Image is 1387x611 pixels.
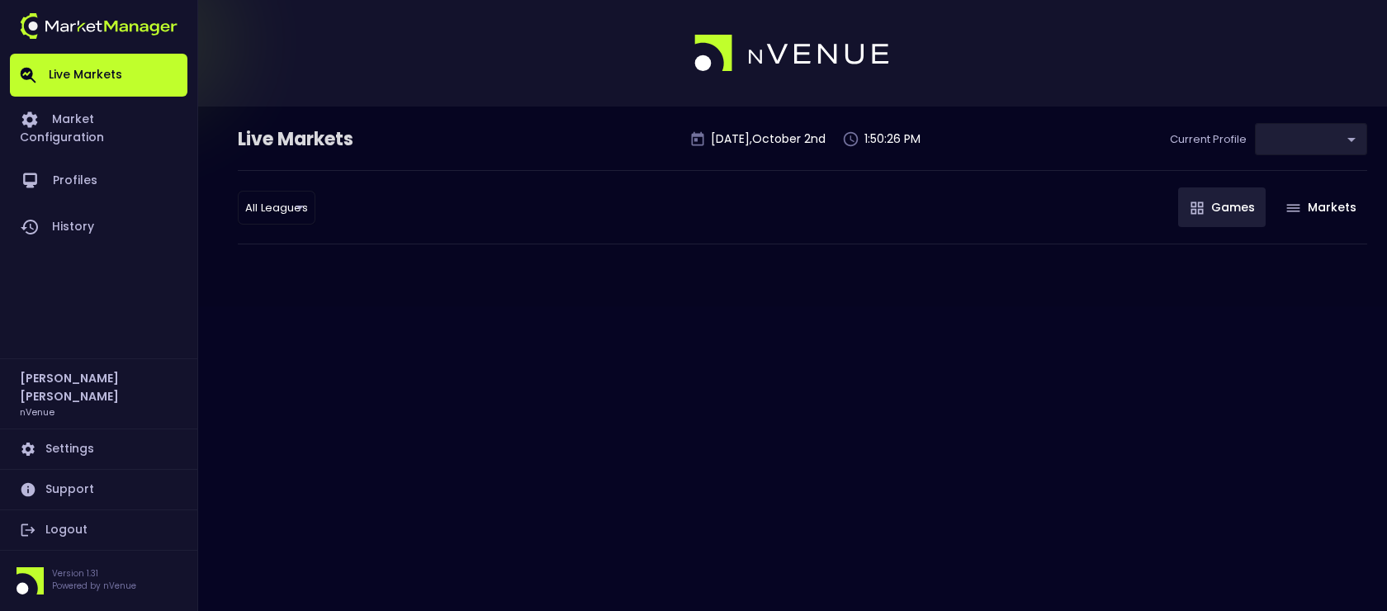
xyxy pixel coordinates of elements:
p: [DATE] , October 2 nd [711,130,826,148]
div: Live Markets [238,126,439,153]
a: Settings [10,429,187,469]
img: logo [694,35,891,73]
a: History [10,204,187,250]
p: Current Profile [1170,131,1247,148]
div: ​ [238,191,315,225]
a: Logout [10,510,187,550]
h3: nVenue [20,405,54,418]
button: Games [1178,187,1266,227]
a: Market Configuration [10,97,187,158]
a: Profiles [10,158,187,204]
div: Version 1.31Powered by nVenue [10,567,187,594]
p: 1:50:26 PM [864,130,921,148]
img: logo [20,13,178,39]
div: ​ [1255,123,1367,155]
a: Support [10,470,187,509]
p: Version 1.31 [52,567,136,580]
a: Live Markets [10,54,187,97]
h2: [PERSON_NAME] [PERSON_NAME] [20,369,178,405]
p: Powered by nVenue [52,580,136,592]
img: gameIcon [1286,204,1300,212]
button: Markets [1274,187,1367,227]
img: gameIcon [1191,201,1204,215]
